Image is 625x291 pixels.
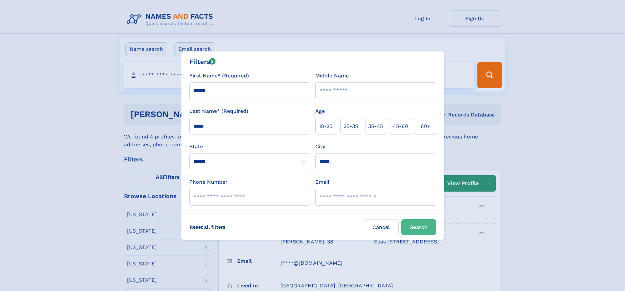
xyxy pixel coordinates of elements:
label: City [315,143,325,151]
span: 18‑25 [319,122,332,130]
label: Email [315,178,329,186]
button: Search [401,219,436,235]
label: State [189,143,310,151]
label: First Name* (Required) [189,72,249,80]
label: Cancel [364,219,399,235]
label: Phone Number [189,178,228,186]
span: 45‑60 [393,122,408,130]
span: 35‑45 [368,122,383,130]
label: Last Name* (Required) [189,107,248,115]
div: Filters [189,57,216,67]
label: Middle Name [315,72,349,80]
label: Age [315,107,325,115]
span: 60+ [421,122,430,130]
label: Reset all filters [185,219,230,235]
span: 25‑35 [344,122,358,130]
